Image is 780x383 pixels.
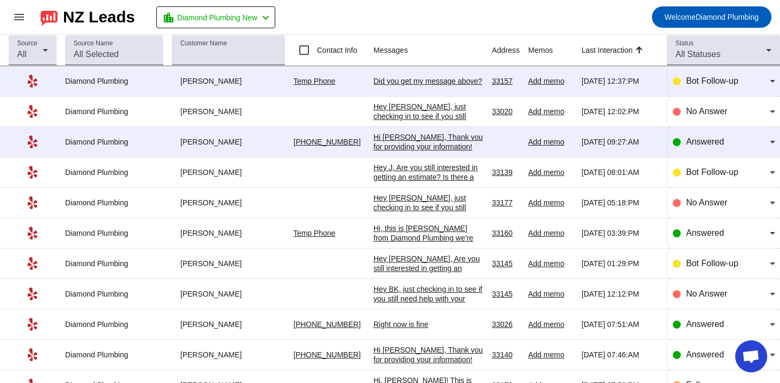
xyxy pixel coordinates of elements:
[26,166,39,179] mat-icon: Yelp
[582,107,658,116] div: [DATE] 12:02:PM
[582,167,658,177] div: [DATE] 08:01:AM
[65,259,163,268] div: Diamond Plumbing
[293,320,361,329] a: [PHONE_NUMBER]
[675,40,694,47] mat-label: Status
[26,227,39,240] mat-icon: Yelp
[26,105,39,118] mat-icon: Yelp
[582,198,658,208] div: [DATE] 05:18:PM
[162,11,175,24] mat-icon: location_city
[675,50,720,59] span: All Statuses
[259,11,272,24] mat-icon: chevron_left
[528,35,582,66] th: Memos
[582,320,658,329] div: [DATE] 07:51:AM
[65,320,163,329] div: Diamond Plumbing
[172,259,285,268] div: [PERSON_NAME]
[65,228,163,238] div: Diamond Plumbing
[582,289,658,299] div: [DATE] 12:12:PM
[293,350,361,359] a: [PHONE_NUMBER]
[26,196,39,209] mat-icon: Yelp
[172,289,285,299] div: [PERSON_NAME]
[528,76,573,86] div: Add memo
[74,48,155,61] input: All Selected
[492,167,520,177] div: 33139
[26,75,39,87] mat-icon: Yelp
[686,228,724,237] span: Answered
[172,107,285,116] div: [PERSON_NAME]
[582,259,658,268] div: [DATE] 01:29:PM
[172,76,285,86] div: [PERSON_NAME]
[74,40,113,47] mat-label: Source Name
[528,350,573,360] div: Add memo
[172,350,285,360] div: [PERSON_NAME]
[686,198,727,207] span: No Answer
[735,340,767,372] div: Open chat
[172,167,285,177] div: [PERSON_NAME]
[686,76,738,85] span: Bot Follow-up
[492,76,520,86] div: 33157
[528,107,573,116] div: Add memo
[528,320,573,329] div: Add memo
[528,167,573,177] div: Add memo
[180,40,227,47] mat-label: Customer Name
[156,6,275,28] button: Diamond Plumbing New
[373,35,492,66] th: Messages
[582,137,658,147] div: [DATE] 09:27:AM
[492,350,520,360] div: 33140
[65,107,163,116] div: Diamond Plumbing
[686,289,727,298] span: No Answer
[492,259,520,268] div: 33145
[293,138,361,146] a: [PHONE_NUMBER]
[172,228,285,238] div: [PERSON_NAME]
[65,289,163,299] div: Diamond Plumbing
[665,13,696,21] span: Welcome
[528,228,573,238] div: Add memo
[582,45,633,55] div: Last Interaction
[492,320,520,329] div: 33026
[17,50,27,59] span: All
[582,76,658,86] div: [DATE] 12:37:PM
[65,76,163,86] div: Diamond Plumbing
[582,350,658,360] div: [DATE] 07:46:AM
[26,318,39,331] mat-icon: Yelp
[686,167,738,177] span: Bot Follow-up
[492,198,520,208] div: 33177
[373,102,483,159] div: Hey [PERSON_NAME], just checking in to see if you still need help with your project. Please let m...
[26,135,39,148] mat-icon: Yelp
[492,228,520,238] div: 33160
[293,77,336,85] a: Temp Phone
[172,198,285,208] div: [PERSON_NAME]
[65,167,163,177] div: Diamond Plumbing
[686,320,724,329] span: Answered
[686,350,724,359] span: Answered
[172,320,285,329] div: [PERSON_NAME]
[373,284,483,342] div: Hey BK, just checking in to see if you still need help with your project. Please let me know and ...
[293,229,336,237] a: Temp Phone
[65,350,163,360] div: Diamond Plumbing
[373,254,483,292] div: Hey [PERSON_NAME], Are you still interested in getting an estimate? Is there a good number to rea...
[26,288,39,300] mat-icon: Yelp
[652,6,771,28] button: WelcomeDiamond Plumbing
[315,45,357,55] label: Contact Info
[686,107,727,116] span: No Answer
[373,320,483,329] div: Right now is fine
[528,259,573,268] div: Add memo
[13,11,26,23] mat-icon: menu
[582,228,658,238] div: [DATE] 03:39:PM
[492,35,528,66] th: Address
[528,289,573,299] div: Add memo
[177,10,257,25] span: Diamond Plumbing New
[26,348,39,361] mat-icon: Yelp
[686,259,738,268] span: Bot Follow-up
[528,137,573,147] div: Add memo
[492,289,520,299] div: 33145
[65,198,163,208] div: Diamond Plumbing
[373,132,483,171] div: Hi [PERSON_NAME], Thank you for providing your information! We'll get back to you as soon as poss...
[17,40,37,47] mat-label: Source
[172,137,285,147] div: [PERSON_NAME]
[41,8,58,26] img: logo
[65,137,163,147] div: Diamond Plumbing
[665,10,759,25] span: Diamond Plumbing
[686,137,724,146] span: Answered
[373,76,483,86] div: Did you get my message above?​
[373,163,483,201] div: Hey J, Are you still interested in getting an estimate? Is there a good number to reach you? Than...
